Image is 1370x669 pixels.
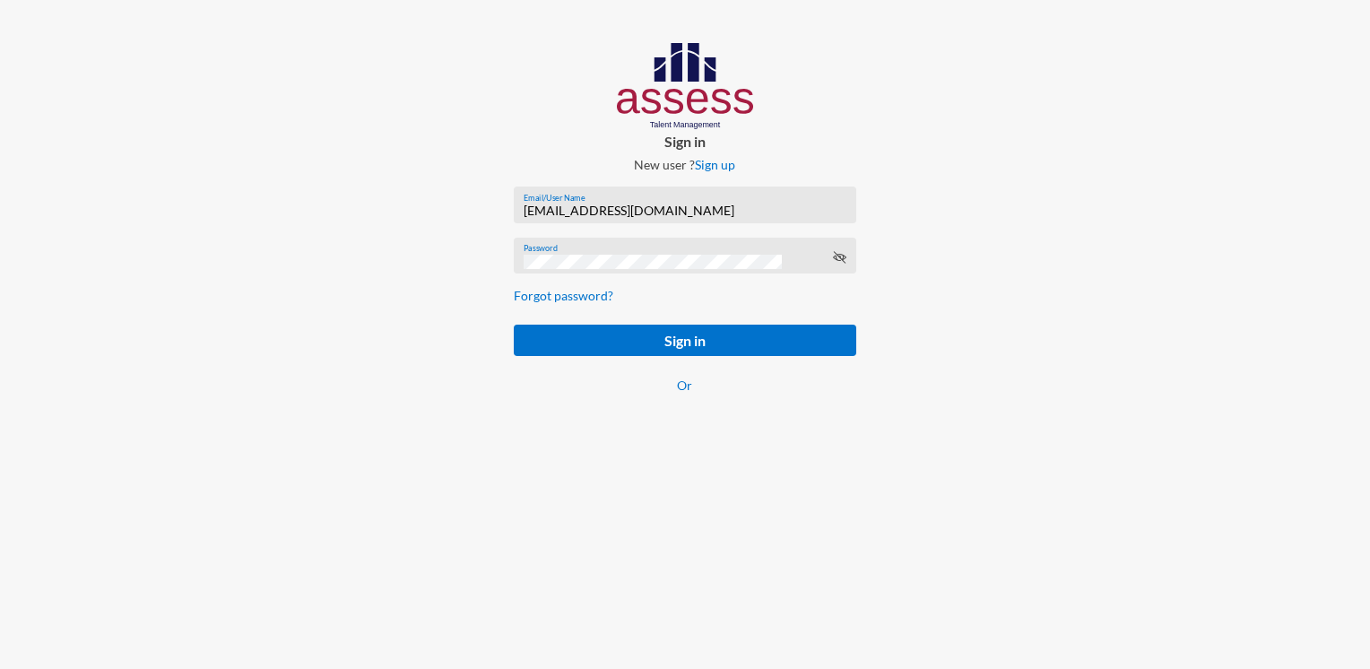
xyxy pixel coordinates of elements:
p: Or [514,378,855,393]
p: Sign in [499,133,870,150]
input: Email/User Name [524,204,846,218]
p: New user ? [499,157,870,172]
img: AssessLogoo.svg [617,43,754,129]
button: Sign in [514,325,855,356]
a: Sign up [695,157,735,172]
a: Forgot password? [514,288,613,303]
